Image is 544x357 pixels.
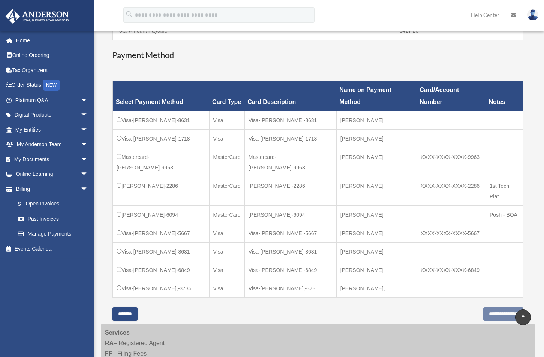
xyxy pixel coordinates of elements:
strong: RA [105,340,114,346]
td: [PERSON_NAME] [336,206,417,224]
td: [PERSON_NAME] [336,148,417,177]
span: arrow_drop_down [81,152,96,167]
span: arrow_drop_down [81,108,96,123]
a: My Entitiesarrow_drop_down [5,122,99,137]
td: XXXX-XXXX-XXXX-9963 [417,148,486,177]
i: search [125,10,133,18]
span: arrow_drop_down [81,137,96,153]
a: My Anderson Teamarrow_drop_down [5,137,99,152]
a: vertical_align_top [515,309,531,325]
span: arrow_drop_down [81,167,96,182]
img: User Pic [527,9,538,20]
td: Visa-[PERSON_NAME]-1718 [113,130,210,148]
td: [PERSON_NAME]-2286 [113,177,210,206]
a: Manage Payments [10,226,96,241]
td: Mastercard-[PERSON_NAME]-9963 [113,148,210,177]
td: Visa [209,243,244,261]
td: Visa-[PERSON_NAME],-3736 [244,279,336,298]
th: Card Description [244,81,336,111]
td: Visa-[PERSON_NAME],-3736 [113,279,210,298]
td: [PERSON_NAME] [336,224,417,243]
td: MasterCard [209,206,244,224]
td: Visa [209,111,244,130]
th: Card/Account Number [417,81,486,111]
td: Visa-[PERSON_NAME]-6849 [244,261,336,279]
td: [PERSON_NAME] [336,111,417,130]
strong: FF [105,350,112,357]
i: vertical_align_top [519,312,528,321]
td: Visa-[PERSON_NAME]-8631 [244,243,336,261]
a: $Open Invoices [10,196,92,212]
td: Visa-[PERSON_NAME]-5667 [113,224,210,243]
td: Visa-[PERSON_NAME]-1718 [244,130,336,148]
td: Visa [209,261,244,279]
td: [PERSON_NAME]-2286 [244,177,336,206]
a: Online Learningarrow_drop_down [5,167,99,182]
td: [PERSON_NAME]-6094 [113,206,210,224]
td: MasterCard [209,177,244,206]
a: Order StatusNEW [5,78,99,93]
a: Events Calendar [5,241,99,256]
td: [PERSON_NAME] [336,243,417,261]
td: Visa [209,279,244,298]
td: XXXX-XXXX-XXXX-6849 [417,261,486,279]
td: [PERSON_NAME], [336,279,417,298]
span: arrow_drop_down [81,181,96,197]
td: XXXX-XXXX-XXXX-2286 [417,177,486,206]
td: Visa-[PERSON_NAME]-8631 [244,111,336,130]
td: Visa-[PERSON_NAME]-6849 [113,261,210,279]
strong: Services [105,329,130,336]
td: Visa-[PERSON_NAME]-8631 [113,111,210,130]
td: [PERSON_NAME] [336,177,417,206]
a: Past Invoices [10,211,96,226]
a: My Documentsarrow_drop_down [5,152,99,167]
span: arrow_drop_down [81,93,96,108]
a: Online Ordering [5,48,99,63]
th: Card Type [209,81,244,111]
div: NEW [43,79,60,91]
td: Visa-[PERSON_NAME]-8631 [113,243,210,261]
td: [PERSON_NAME] [336,130,417,148]
a: Digital Productsarrow_drop_down [5,108,99,123]
th: Notes [486,81,523,111]
td: Visa [209,224,244,243]
td: Visa [209,130,244,148]
img: Anderson Advisors Platinum Portal [3,9,71,24]
h3: Payment Method [112,49,523,61]
i: menu [101,10,110,19]
td: 1st Tech Plat [486,177,523,206]
td: [PERSON_NAME]-6094 [244,206,336,224]
td: Visa-[PERSON_NAME]-5667 [244,224,336,243]
span: arrow_drop_down [81,122,96,138]
a: Billingarrow_drop_down [5,181,96,196]
a: Platinum Q&Aarrow_drop_down [5,93,99,108]
td: Posh - BOA [486,206,523,224]
td: MasterCard [209,148,244,177]
a: menu [101,13,110,19]
span: $ [22,199,26,209]
td: [PERSON_NAME] [336,261,417,279]
a: Tax Organizers [5,63,99,78]
th: Name on Payment Method [336,81,417,111]
td: XXXX-XXXX-XXXX-5667 [417,224,486,243]
td: Mastercard-[PERSON_NAME]-9963 [244,148,336,177]
a: Home [5,33,99,48]
th: Select Payment Method [113,81,210,111]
